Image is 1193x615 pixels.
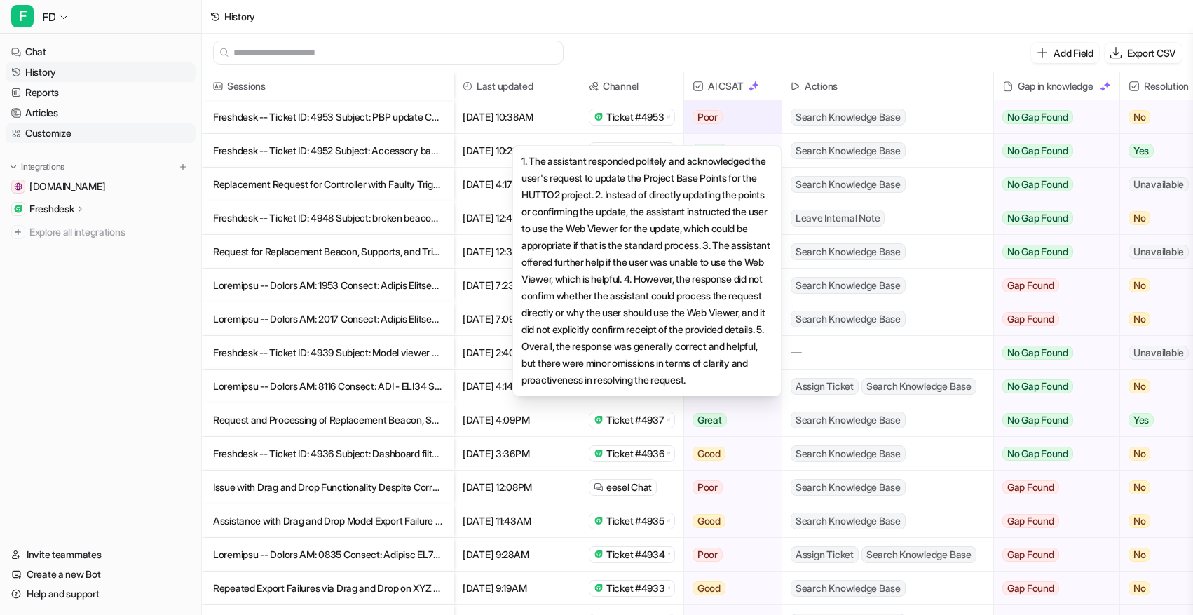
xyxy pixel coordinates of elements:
span: Great [693,413,727,427]
span: No Gap Found [1002,379,1073,393]
button: No Gap Found [994,336,1109,370]
p: Freshdesk [29,202,74,216]
button: No Gap Found [994,437,1109,471]
h2: Actions [805,72,838,100]
span: [DATE] 12:37PM [460,235,574,269]
span: No [1129,480,1151,494]
p: Loremipsu -- Dolors AM: 8116 Consect: ADI - ELI34 Seddoeius Tempor Incidi Utlab Etdolor Magn: Ali... [213,370,442,403]
span: [DATE] 10:21AM [460,134,574,168]
button: Integrations [6,160,69,174]
span: [DATE] 7:23AM [460,269,574,302]
button: Add Field [1031,43,1098,63]
span: Gap Found [1002,548,1059,562]
button: Great [684,403,773,437]
span: [DATE] 9:28AM [460,538,574,572]
span: Assign Ticket [791,546,859,563]
a: Ticket #4935 [594,514,670,528]
span: Ticket #4952 [606,144,664,158]
div: Gap in knowledge [1000,72,1114,100]
span: No Gap Found [1002,413,1073,427]
a: Ticket #4937 [594,413,670,427]
span: No Gap Found [1002,144,1073,158]
div: History [224,9,255,24]
a: Explore all integrations [6,222,196,242]
span: Leave Internal Note [791,210,885,227]
a: Chat [6,42,196,62]
span: Gap Found [1002,581,1059,595]
span: No [1129,379,1151,393]
p: Export CSV [1127,46,1176,60]
span: Ticket #4934 [606,548,665,562]
span: No [1129,110,1151,124]
span: eesel Chat [606,480,652,494]
span: Search Knowledge Base [791,479,906,496]
span: Search Knowledge Base [791,513,906,529]
a: Articles [6,103,196,123]
button: Good [684,437,773,471]
span: Search Knowledge Base [791,311,906,327]
button: Poor [684,100,773,134]
a: Help and support [6,584,196,604]
button: No Gap Found [994,168,1109,201]
a: Ticket #4933 [594,581,670,595]
span: Ticket #4933 [606,581,665,595]
button: No Gap Found [994,134,1109,168]
button: Export CSV [1105,43,1182,63]
a: Ticket #4953 [594,110,670,124]
span: F [11,5,34,27]
span: [DOMAIN_NAME] [29,180,105,194]
span: No Gap Found [1002,245,1073,259]
button: Gap Found [994,471,1109,504]
a: support.xyzreality.com[DOMAIN_NAME] [6,177,196,196]
button: No Gap Found [994,201,1109,235]
span: Ticket #4935 [606,514,664,528]
span: Yes [1129,144,1154,158]
span: [DATE] 12:08PM [460,471,574,504]
span: Unavailable [1129,177,1189,191]
button: Gap Found [994,504,1109,538]
img: freshdesk [594,415,604,424]
a: Ticket #4952 [594,144,670,158]
a: Customize [6,123,196,143]
div: 1. The assistant responded politely and acknowledged the user's request to update the Project Bas... [512,145,782,396]
p: Request and Processing of Replacement Beacon, Supports, and Tripod [213,403,442,437]
a: Reports [6,83,196,102]
span: Poor [693,548,723,562]
p: Assistance with Drag and Drop Model Export Failure in Freshdesk Ticket [213,504,442,538]
p: Request for Replacement Beacon, Supports, and Tripod Due to Equipment Failure [213,235,442,269]
img: freshdesk [594,449,604,458]
p: Freshdesk -- Ticket ID: 4953 Subject: PBP update Contact Name: [PERSON_NAME] Cont [213,100,442,134]
img: freshdesk [594,516,604,525]
span: No Gap Found [1002,447,1073,461]
span: [DATE] 10:38AM [460,100,574,134]
p: Add Field [1054,46,1093,60]
p: Freshdesk -- Ticket ID: 4952 Subject: Accessory bad zip stuck Contact Name: [PERSON_NAME] Contact... [213,134,442,168]
button: Gap Found [994,302,1109,336]
p: Issue with Drag and Drop Functionality Despite Correct Publish Settings [213,471,442,504]
span: Sessions [207,72,448,100]
img: Freshdesk [14,205,22,213]
span: No [1129,447,1151,461]
span: Ticket #4936 [606,447,664,461]
span: [DATE] 4:14PM [460,370,574,403]
button: Poor [684,471,773,504]
span: Ticket #4937 [606,413,664,427]
button: No Gap Found [994,370,1109,403]
a: Ticket #4936 [594,447,670,461]
span: FD [42,7,55,27]
span: Gap Found [1002,312,1059,326]
span: [DATE] 12:40PM [460,201,574,235]
button: Good [684,572,773,605]
a: Invite teammates [6,545,196,565]
img: freshdesk [594,112,604,121]
span: No [1129,581,1151,595]
span: Search Knowledge Base [861,378,976,395]
p: Integrations [21,161,64,173]
span: [DATE] 4:09PM [460,403,574,437]
p: Freshdesk -- Ticket ID: 4948 Subject: broken beacon Contact Name: [PERSON_NAME] Contact Email: [P... [213,201,442,235]
span: No [1129,548,1151,562]
a: History [6,62,196,82]
span: Search Knowledge Base [791,412,906,428]
span: No Gap Found [1002,110,1073,124]
span: [DATE] 9:19AM [460,572,574,605]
